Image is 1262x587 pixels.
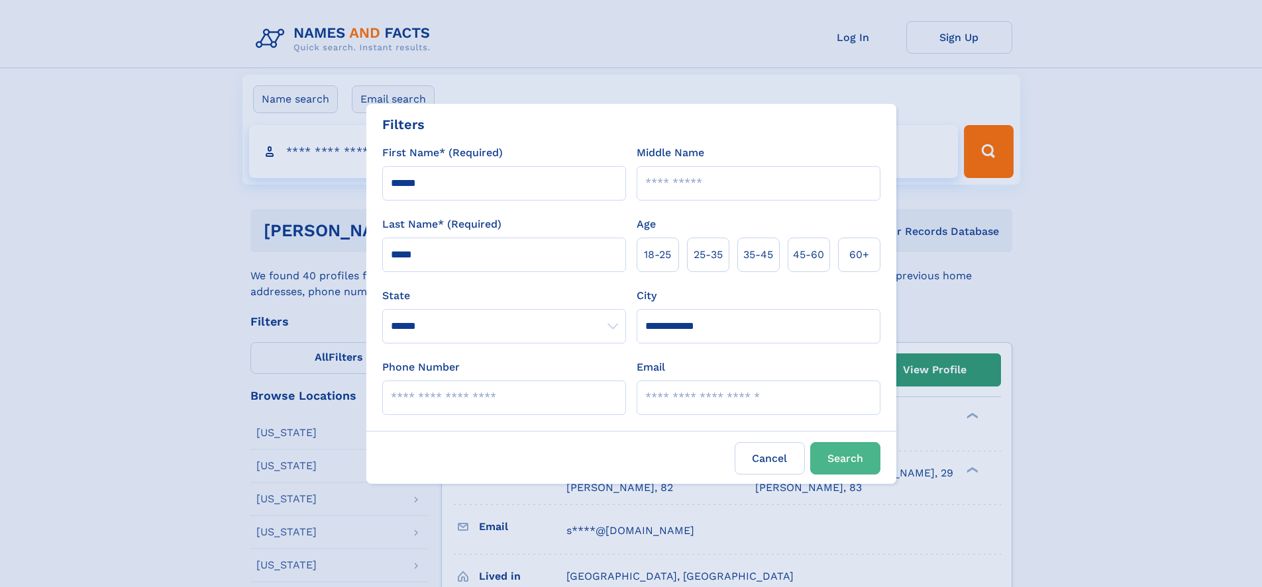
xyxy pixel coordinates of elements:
[637,216,656,232] label: Age
[637,359,665,375] label: Email
[382,114,425,134] div: Filters
[637,145,704,161] label: Middle Name
[793,247,824,263] span: 45‑60
[644,247,671,263] span: 18‑25
[382,216,501,232] label: Last Name* (Required)
[735,442,805,474] label: Cancel
[694,247,723,263] span: 25‑35
[849,247,869,263] span: 60+
[382,359,460,375] label: Phone Number
[637,288,657,304] label: City
[810,442,880,474] button: Search
[382,145,503,161] label: First Name* (Required)
[743,247,773,263] span: 35‑45
[382,288,626,304] label: State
